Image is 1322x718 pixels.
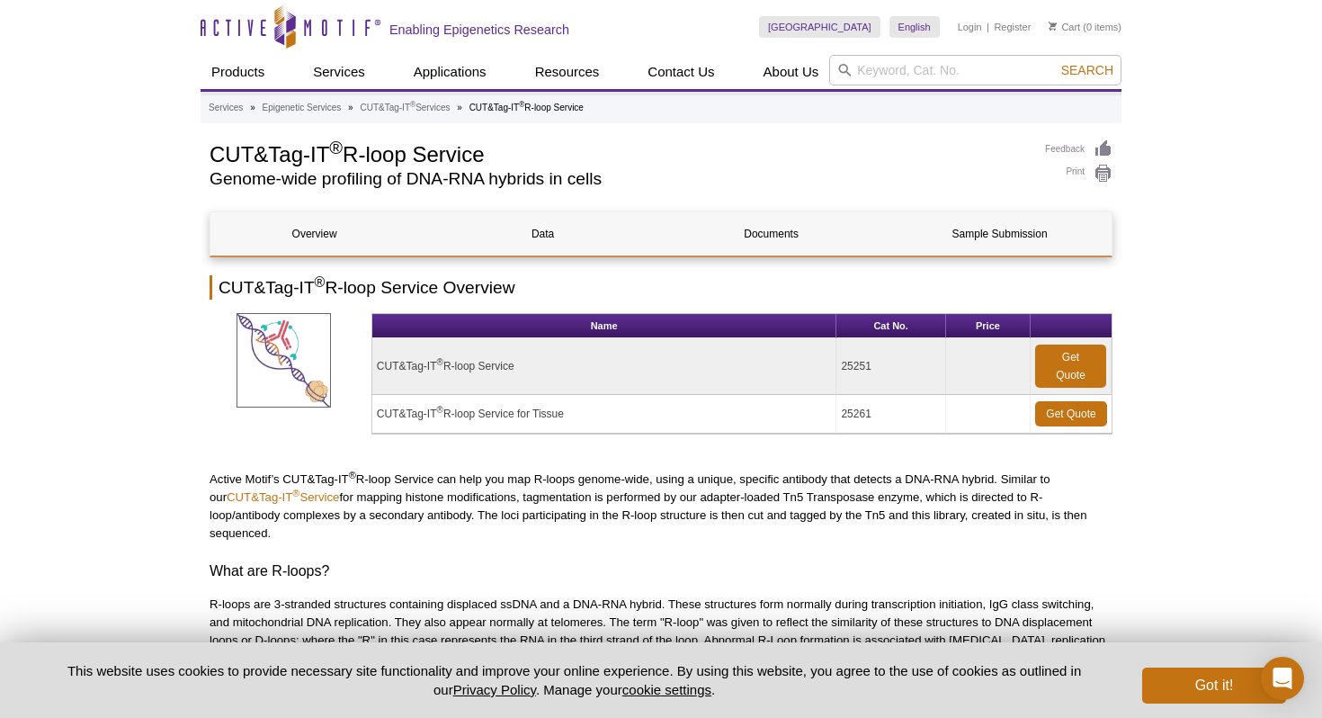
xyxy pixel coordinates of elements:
a: Get Quote [1035,401,1107,426]
a: Contact Us [637,55,725,89]
li: » [348,103,353,112]
a: Services [302,55,376,89]
h2: Genome-wide profiling of DNA-RNA hybrids in cells [210,171,1027,187]
a: Resources [524,55,611,89]
button: Search [1056,62,1119,78]
a: Overview [210,212,418,256]
th: Name [372,314,837,338]
a: Sample Submission [896,212,1103,256]
span: Search [1061,63,1113,77]
a: English [889,16,940,38]
li: » [457,103,462,112]
a: CUT&Tag-IT®Service [227,490,339,504]
sup: ® [437,405,443,415]
h2: Enabling Epigenetics Research [389,22,569,38]
a: Data [439,212,647,256]
li: » [250,103,255,112]
a: Print [1045,164,1112,184]
a: Cart [1049,21,1080,33]
a: Epigenetic Services [262,100,341,116]
li: (0 items) [1049,16,1121,38]
a: Documents [667,212,875,256]
a: Get Quote [1035,345,1106,388]
sup: ® [292,488,299,498]
td: 25251 [836,338,945,395]
td: CUT&Tag-IT R-loop Service for Tissue [372,395,837,434]
a: Login [958,21,982,33]
sup: ® [437,357,443,367]
li: | [987,16,989,38]
img: Single-Cell Multiome Service [237,313,331,408]
p: This website uses cookies to provide necessary site functionality and improve your online experie... [36,661,1112,699]
a: [GEOGRAPHIC_DATA] [759,16,880,38]
td: 25261 [836,395,945,434]
th: Price [946,314,1031,338]
sup: ® [315,274,326,290]
div: Open Intercom Messenger [1261,657,1304,700]
li: CUT&Tag-IT R-loop Service [469,103,584,112]
td: CUT&Tag-IT R-loop Service [372,338,837,395]
a: About Us [753,55,830,89]
img: Your Cart [1049,22,1057,31]
a: CUT&Tag-IT®Services [360,100,450,116]
a: Feedback [1045,139,1112,159]
button: cookie settings [622,682,711,697]
input: Keyword, Cat. No. [829,55,1121,85]
h1: CUT&Tag-IT R-loop Service [210,139,1027,166]
sup: ® [410,100,415,109]
a: Products [201,55,275,89]
p: R-loops are 3-stranded structures containing displaced ssDNA and a DNA-RNA hybrid. These structur... [210,596,1112,686]
a: Privacy Policy [453,682,536,697]
a: Services [209,100,243,116]
sup: ® [349,470,356,480]
a: Register [994,21,1031,33]
button: Got it! [1142,668,1286,704]
p: Active Motif’s CUT&Tag-IT R-loop Service can help you map R-loops genome-wide, using a unique, sp... [210,471,1112,543]
h2: CUT&Tag-IT R-loop Service Overview [210,275,1112,300]
sup: ® [519,100,524,109]
th: Cat No. [836,314,945,338]
sup: ® [329,138,343,157]
h3: What are R-loops? [210,561,1112,582]
a: Applications [403,55,497,89]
